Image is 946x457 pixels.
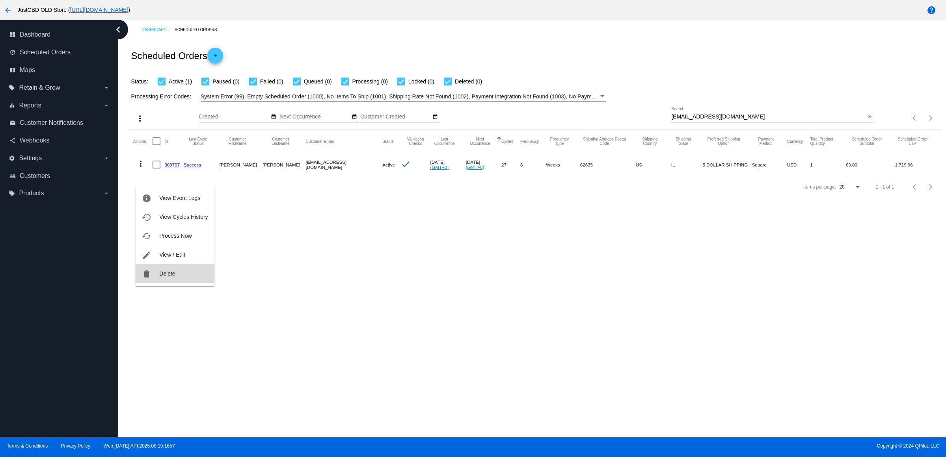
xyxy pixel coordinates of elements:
[159,270,175,277] span: Delete
[159,233,192,239] span: Process Now
[159,195,200,201] span: View Event Logs
[142,231,151,241] mat-icon: cached
[142,269,151,279] mat-icon: delete
[159,252,185,258] span: View / Edit
[159,214,208,220] span: View Cycles History
[142,213,151,222] mat-icon: history
[142,250,151,260] mat-icon: edit
[142,194,151,203] mat-icon: info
